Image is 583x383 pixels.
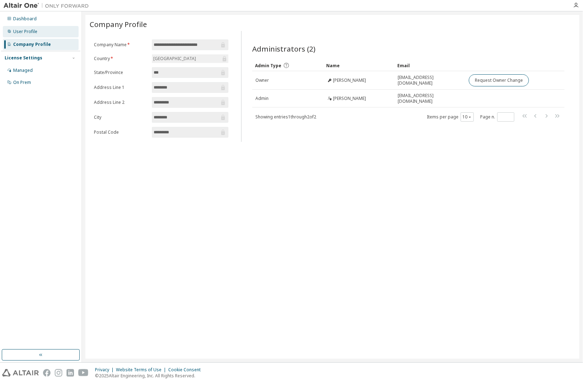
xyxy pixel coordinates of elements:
[255,96,269,101] span: Admin
[427,112,474,122] span: Items per page
[255,63,281,69] span: Admin Type
[2,369,39,377] img: altair_logo.svg
[152,54,228,63] div: [GEOGRAPHIC_DATA]
[43,369,51,377] img: facebook.svg
[116,367,168,373] div: Website Terms of Use
[95,373,205,379] p: © 2025 Altair Engineering, Inc. All Rights Reserved.
[462,114,472,120] button: 10
[480,112,514,122] span: Page n.
[94,100,148,105] label: Address Line 2
[94,56,148,62] label: Country
[152,55,197,63] div: [GEOGRAPHIC_DATA]
[78,369,89,377] img: youtube.svg
[13,68,33,73] div: Managed
[168,367,205,373] div: Cookie Consent
[94,85,148,90] label: Address Line 1
[398,93,462,104] span: [EMAIL_ADDRESS][DOMAIN_NAME]
[90,19,147,29] span: Company Profile
[94,70,148,75] label: State/Province
[5,55,42,61] div: License Settings
[67,369,74,377] img: linkedin.svg
[255,114,316,120] span: Showing entries 1 through 2 of 2
[55,369,62,377] img: instagram.svg
[94,42,148,48] label: Company Name
[95,367,116,373] div: Privacy
[13,16,37,22] div: Dashboard
[94,129,148,135] label: Postal Code
[4,2,92,9] img: Altair One
[13,29,37,34] div: User Profile
[252,44,316,54] span: Administrators (2)
[333,78,366,83] span: [PERSON_NAME]
[255,78,269,83] span: Owner
[326,60,392,71] div: Name
[13,80,31,85] div: On Prem
[397,60,463,71] div: Email
[94,115,148,120] label: City
[398,75,462,86] span: [EMAIL_ADDRESS][DOMAIN_NAME]
[333,96,366,101] span: [PERSON_NAME]
[469,74,529,86] button: Request Owner Change
[13,42,51,47] div: Company Profile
